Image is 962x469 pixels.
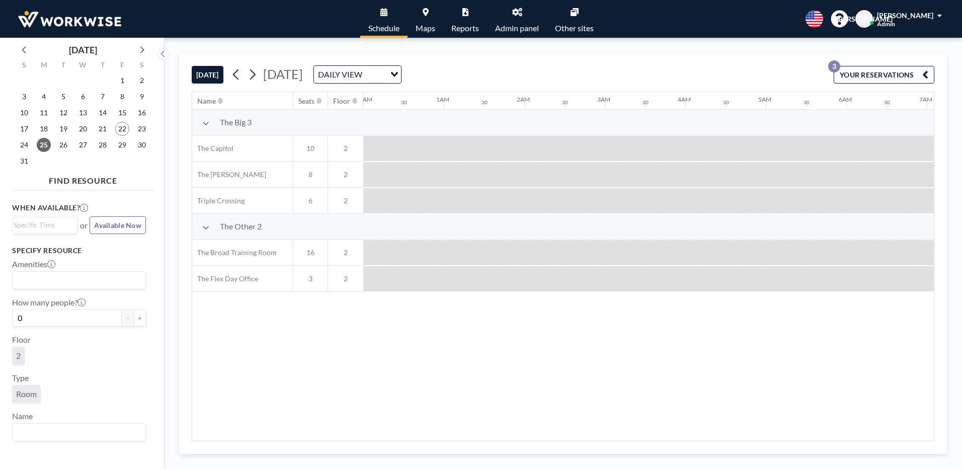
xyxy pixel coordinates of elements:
span: or [80,220,88,230]
div: S [15,59,34,72]
span: 2 [328,170,363,179]
div: 30 [401,99,407,106]
span: The [PERSON_NAME] [192,170,266,179]
button: YOUR RESERVATIONS3 [834,66,934,84]
span: 2 [16,351,21,361]
span: Triple Crossing [192,196,245,205]
h3: Specify resource [12,246,146,255]
div: [DATE] [69,43,97,57]
span: Thursday, August 28, 2025 [96,138,110,152]
span: Sunday, August 31, 2025 [17,154,31,168]
span: 6 [293,196,328,205]
span: The Broad Training Room [192,248,277,257]
span: Wednesday, August 6, 2025 [76,90,90,104]
span: Saturday, August 2, 2025 [135,73,149,88]
span: Friday, August 1, 2025 [115,73,129,88]
button: Available Now [90,216,146,234]
div: Search for option [13,424,145,441]
span: The Big 3 [220,117,252,127]
div: 2AM [517,96,530,103]
span: Friday, August 22, 2025 [115,122,129,136]
span: Admin panel [495,24,539,32]
span: Wednesday, August 20, 2025 [76,122,90,136]
span: 10 [293,144,328,153]
input: Search for option [14,274,140,287]
label: Type [12,373,29,383]
span: 2 [328,248,363,257]
input: Search for option [14,219,72,230]
span: Schedule [368,24,399,32]
span: [PERSON_NAME] [836,15,893,24]
span: Friday, August 15, 2025 [115,106,129,120]
span: Saturday, August 16, 2025 [135,106,149,120]
span: Reports [451,24,479,32]
span: Wednesday, August 13, 2025 [76,106,90,120]
div: Name [197,97,216,106]
span: Room [16,389,37,399]
span: Thursday, August 21, 2025 [96,122,110,136]
span: Other sites [555,24,594,32]
div: 30 [884,99,890,106]
div: 30 [562,99,568,106]
label: How many people? [12,297,86,307]
button: + [134,309,146,327]
div: T [54,59,73,72]
span: The Flex Day Office [192,274,258,283]
button: - [122,309,134,327]
img: organization-logo [16,9,123,29]
span: Tuesday, August 19, 2025 [56,122,70,136]
span: The Other 2 [220,221,262,231]
div: 30 [643,99,649,106]
input: Search for option [14,426,140,439]
div: F [112,59,132,72]
span: Maps [416,24,435,32]
div: W [73,59,93,72]
span: Monday, August 25, 2025 [37,138,51,152]
span: 2 [328,196,363,205]
div: Search for option [314,66,401,83]
div: 30 [804,99,810,106]
span: 3 [293,274,328,283]
div: 1AM [436,96,449,103]
span: [PERSON_NAME] [877,11,933,20]
span: 8 [293,170,328,179]
div: Floor [333,97,350,106]
span: Sunday, August 17, 2025 [17,122,31,136]
div: 4AM [678,96,691,103]
span: Admin [877,20,895,28]
span: Tuesday, August 12, 2025 [56,106,70,120]
span: Saturday, August 9, 2025 [135,90,149,104]
button: [DATE] [192,66,223,84]
label: Floor [12,335,31,345]
span: Sunday, August 3, 2025 [17,90,31,104]
span: The Capitol [192,144,233,153]
label: Amenities [12,259,55,269]
div: 30 [482,99,488,106]
span: Saturday, August 30, 2025 [135,138,149,152]
span: Tuesday, August 5, 2025 [56,90,70,104]
span: 16 [293,248,328,257]
span: Monday, August 11, 2025 [37,106,51,120]
div: 6AM [839,96,852,103]
span: Wednesday, August 27, 2025 [76,138,90,152]
span: Friday, August 8, 2025 [115,90,129,104]
span: [DATE] [263,66,303,82]
div: 3AM [597,96,610,103]
div: Search for option [13,217,77,232]
span: Thursday, August 14, 2025 [96,106,110,120]
span: Available Now [94,221,141,229]
div: 30 [723,99,729,106]
span: Tuesday, August 26, 2025 [56,138,70,152]
div: Seats [298,97,314,106]
div: S [132,59,151,72]
div: 7AM [919,96,932,103]
span: Saturday, August 23, 2025 [135,122,149,136]
p: 3 [828,60,840,72]
span: DAILY VIEW [316,68,364,81]
div: 5AM [758,96,771,103]
span: 2 [328,144,363,153]
div: T [93,59,112,72]
span: Monday, August 18, 2025 [37,122,51,136]
label: Name [12,411,33,421]
input: Search for option [365,68,384,81]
